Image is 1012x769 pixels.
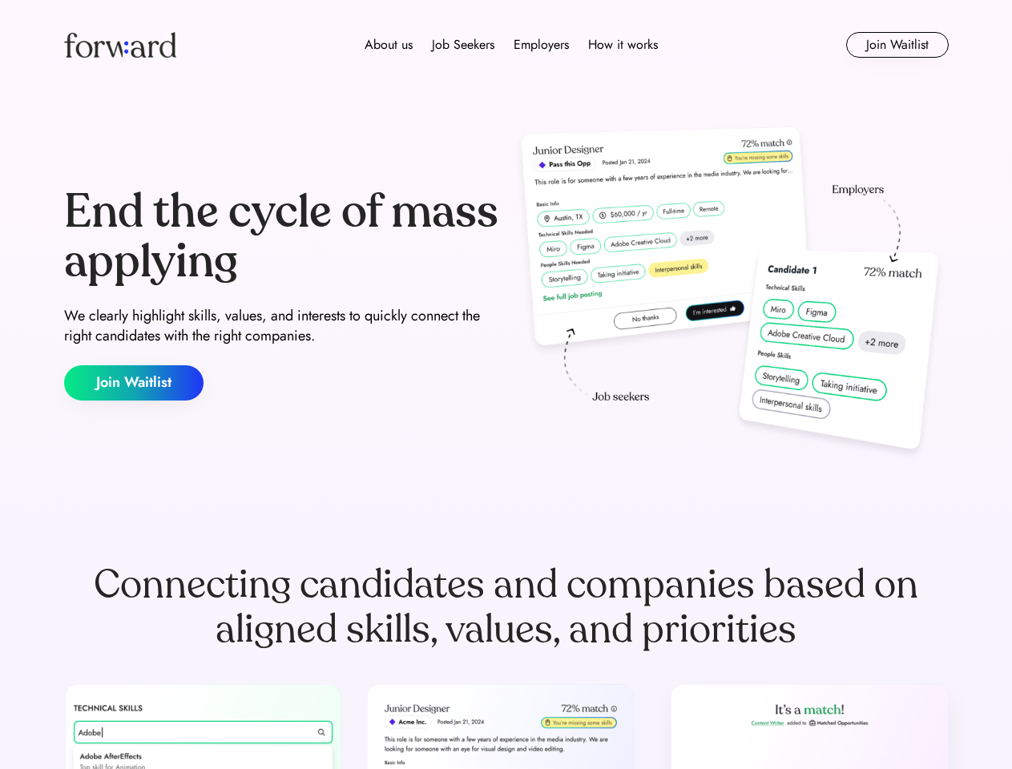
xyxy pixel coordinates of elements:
div: About us [365,35,413,54]
button: Join Waitlist [64,365,204,401]
div: How it works [588,35,658,54]
img: hero-image.png [513,122,949,466]
button: Join Waitlist [846,32,949,58]
div: Job Seekers [432,35,494,54]
div: End the cycle of mass applying [64,187,500,286]
div: Connecting candidates and companies based on aligned skills, values, and priorities [64,562,949,652]
div: We clearly highlight skills, values, and interests to quickly connect the right candidates with t... [64,306,500,346]
div: Employers [514,35,569,54]
img: Forward logo [64,32,176,58]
